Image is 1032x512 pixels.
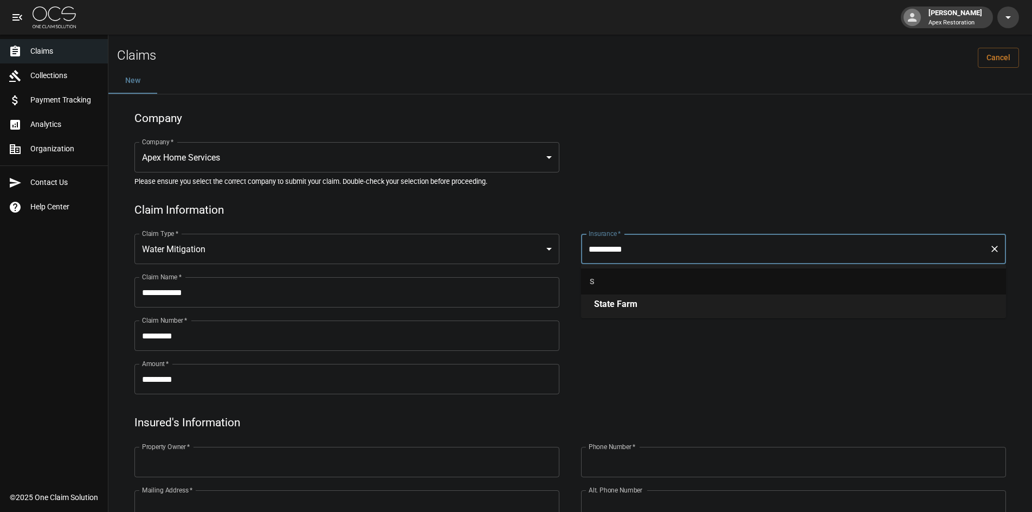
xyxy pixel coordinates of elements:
span: Contact Us [30,177,99,188]
span: Claims [30,46,99,57]
h2: Claims [117,48,156,63]
span: Payment Tracking [30,94,99,106]
div: Water Mitigation [134,234,559,264]
span: Farm [617,299,637,309]
div: © 2025 One Claim Solution [10,492,98,503]
span: State [594,299,615,309]
div: dynamic tabs [108,68,1032,94]
a: Cancel [978,48,1019,68]
label: Amount [142,359,169,368]
label: Company [142,137,174,146]
label: Mailing Address [142,485,192,495]
span: Analytics [30,119,99,130]
span: Help Center [30,201,99,213]
p: Apex Restoration [928,18,982,28]
img: ocs-logo-white-transparent.png [33,7,76,28]
div: [PERSON_NAME] [924,8,986,27]
label: Phone Number [589,442,635,451]
label: Claim Type [142,229,178,238]
div: Apex Home Services [134,142,559,172]
button: New [108,68,157,94]
span: Collections [30,70,99,81]
button: Clear [987,241,1002,257]
label: Property Owner [142,442,190,451]
button: open drawer [7,7,28,28]
label: Claim Number [142,316,187,325]
span: Organization [30,143,99,155]
label: Claim Name [142,272,182,281]
label: Insurance [589,229,621,238]
div: S [581,268,1006,295]
label: Alt. Phone Number [589,485,642,495]
h5: Please ensure you select the correct company to submit your claim. Double-check your selection be... [134,177,1006,186]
